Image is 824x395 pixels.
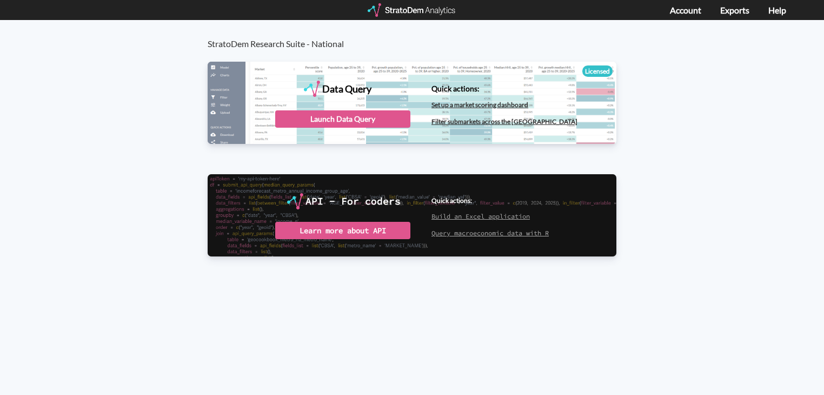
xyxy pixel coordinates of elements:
[670,5,701,15] a: Account
[275,110,410,128] div: Launch Data Query
[322,81,371,97] div: Data Query
[431,197,549,204] h4: Quick actions:
[431,212,530,220] a: Build an Excel application
[582,65,613,77] div: Licensed
[431,117,577,126] a: Filter submarkets across the [GEOGRAPHIC_DATA]
[305,193,401,209] div: API - For coders
[431,84,577,93] h4: Quick actions:
[208,20,628,49] h3: StratoDem Research Suite - National
[275,222,410,239] div: Learn more about API
[768,5,786,15] a: Help
[431,101,528,109] a: Set up a market scoring dashboard
[720,5,749,15] a: Exports
[431,229,549,237] a: Query macroeconomic data with R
